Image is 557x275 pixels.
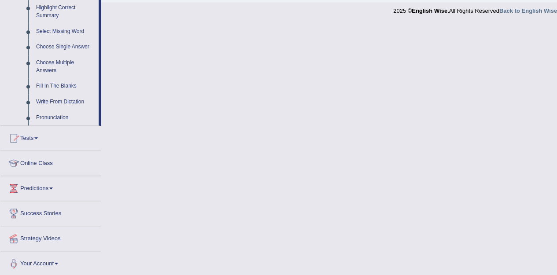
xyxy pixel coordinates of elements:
a: Strategy Videos [0,226,101,248]
a: Write From Dictation [32,94,99,110]
a: Select Missing Word [32,24,99,40]
a: Choose Multiple Answers [32,55,99,78]
a: Predictions [0,176,101,198]
a: Online Class [0,151,101,173]
a: Choose Single Answer [32,39,99,55]
a: Tests [0,126,101,148]
a: Your Account [0,251,101,273]
a: Success Stories [0,201,101,223]
div: 2025 © All Rights Reserved [393,2,557,15]
a: Fill In The Blanks [32,78,99,94]
strong: English Wise. [412,7,449,14]
a: Pronunciation [32,110,99,126]
a: Back to English Wise [499,7,557,14]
